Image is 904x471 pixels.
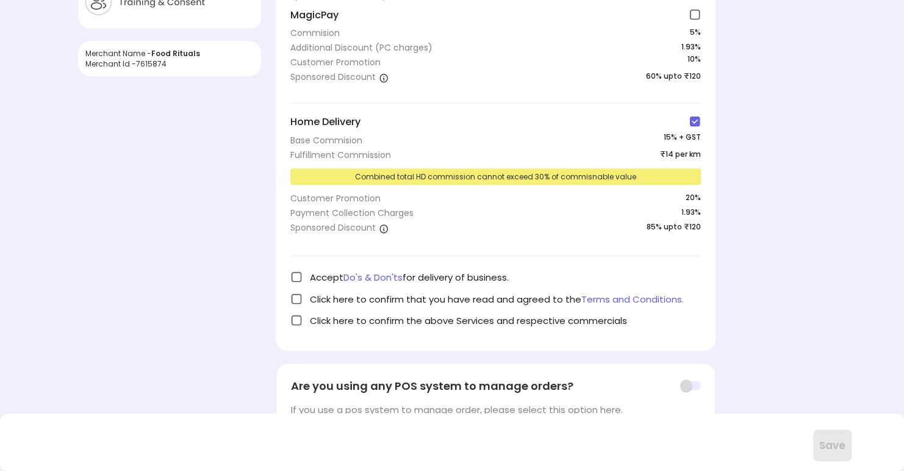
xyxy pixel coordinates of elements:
img: check [290,271,303,283]
span: Click here to confirm the above Services and respective commercials [310,314,627,327]
div: Additional Discount (PC charges) [290,41,432,54]
img: check [290,314,303,326]
img: a1isth1TvIaw5-r4PTQNnx6qH7hW1RKYA7fi6THaHSkdiamaZazZcPW6JbVsfR8_gv9BzWgcW1PiHueWjVd6jXxw-cSlbelae... [379,73,389,82]
div: Base Commision [290,134,362,146]
img: check [689,115,701,128]
img: toggle [680,379,700,392]
span: 10 % [687,54,701,71]
span: ₹14 per km [660,149,701,161]
div: Merchant Name - [85,48,254,59]
span: Do's & Don'ts [343,271,403,284]
div: Sponsored Discount [290,71,389,83]
div: Customer Promotion [290,56,381,68]
span: Terms and Conditions. [581,293,684,306]
span: 15 % + GST [664,132,701,146]
span: 20 % [686,192,701,204]
div: Customer Promotion [290,192,381,204]
img: check [689,9,701,21]
div: Merchant Id - 7615874 [85,59,254,69]
div: If you use a pos system to manage order, please select this option here. [291,403,700,416]
img: a1isth1TvIaw5-r4PTQNnx6qH7hW1RKYA7fi6THaHSkdiamaZazZcPW6JbVsfR8_gv9BzWgcW1PiHueWjVd6jXxw-cSlbelae... [379,223,389,233]
span: 1.93% [681,207,701,221]
span: Food Rituals [151,48,200,59]
button: Save [813,430,852,461]
div: Fulfillment Commission [290,149,391,161]
span: 5 % [690,27,701,39]
div: Sponsored Discount [290,221,389,234]
div: Combined total HD commission cannot exceed 30% of commisnable value [290,168,701,185]
span: MagicPay [290,9,339,23]
span: 60% upto ₹120 [646,71,701,83]
img: check [290,293,303,305]
span: 1.93% [681,41,701,54]
div: Commision [290,27,340,39]
span: Home Delivery [290,115,361,129]
span: Accept for delivery of business. [310,271,509,284]
span: Are you using any POS system to manage orders? [291,378,573,394]
div: Payment Collection Charges [290,207,414,219]
span: Click here to confirm that you have read and agreed to the [310,293,684,306]
span: 85% upto ₹120 [647,221,701,236]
